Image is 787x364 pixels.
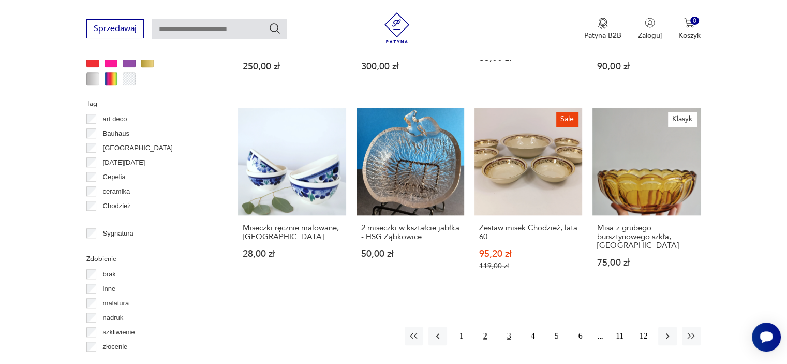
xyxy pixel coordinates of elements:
h3: Zestaw misek Chodzież, lata 60. [479,224,577,241]
p: Zdobienie [86,253,213,265]
p: malatura [103,298,129,309]
p: Chodzież [103,200,131,212]
button: 12 [634,327,653,345]
a: Sprzedawaj [86,26,144,33]
p: art deco [103,113,127,125]
h3: Misa z grubego bursztynowego szkła, [GEOGRAPHIC_DATA] [597,224,695,250]
div: 0 [690,17,699,25]
p: nadruk [103,312,124,324]
button: 5 [547,327,566,345]
p: 250,00 zł [243,62,341,71]
button: 1 [452,327,471,345]
p: inne [103,283,116,295]
p: Bauhaus [103,128,129,139]
p: Koszyk [678,31,701,40]
p: ceramika [103,186,130,197]
button: 11 [611,327,629,345]
p: [DATE][DATE] [103,157,145,168]
p: 90,00 zł [597,62,695,71]
h3: Miseczki ręcznie malowane, [GEOGRAPHIC_DATA] [243,224,341,241]
p: [GEOGRAPHIC_DATA] [103,142,173,154]
button: Szukaj [269,22,281,35]
a: Miseczki ręcznie malowane, WłocławekMiseczki ręcznie malowane, [GEOGRAPHIC_DATA]28,00 zł [238,108,346,290]
iframe: Smartsupp widget button [752,323,781,352]
p: 300,00 zł [361,62,459,71]
a: Ikona medaluPatyna B2B [584,18,621,40]
p: Patyna B2B [584,31,621,40]
button: Zaloguj [638,18,662,40]
button: 2 [476,327,495,345]
p: Cepelia [103,171,126,183]
p: 95,20 zł [479,250,577,258]
a: KlasykMisa z grubego bursztynowego szkła, NiemenMisa z grubego bursztynowego szkła, [GEOGRAPHIC_D... [592,108,700,290]
button: 4 [524,327,542,345]
p: 28,00 zł [243,250,341,258]
a: 2 miseczki w kształcie jabłka - HSG Ząbkowice2 miseczki w kształcie jabłka - HSG Ząbkowice50,00 zł [357,108,464,290]
button: Sprzedawaj [86,19,144,38]
a: SaleZestaw misek Chodzież, lata 60.Zestaw misek Chodzież, lata 60.95,20 zł119,00 zł [474,108,582,290]
p: 119,00 zł [479,261,577,270]
p: Tag [86,98,213,109]
button: 0Koszyk [678,18,701,40]
p: brak [103,269,116,280]
button: 6 [571,327,590,345]
img: Ikona koszyka [684,18,694,28]
p: 35,00 zł [479,53,577,62]
h3: 2 miseczki w kształcie jabłka - HSG Ząbkowice [361,224,459,241]
p: złocenie [103,341,128,353]
img: Patyna - sklep z meblami i dekoracjami vintage [381,12,412,43]
img: Ikona medalu [598,18,608,29]
p: 50,00 zł [361,250,459,258]
img: Ikonka użytkownika [645,18,655,28]
p: Sygnatura [103,228,133,239]
button: Patyna B2B [584,18,621,40]
p: Zaloguj [638,31,662,40]
button: 3 [500,327,518,345]
p: 75,00 zł [597,258,695,267]
p: szkliwienie [103,327,135,338]
p: Ćmielów [103,215,129,226]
